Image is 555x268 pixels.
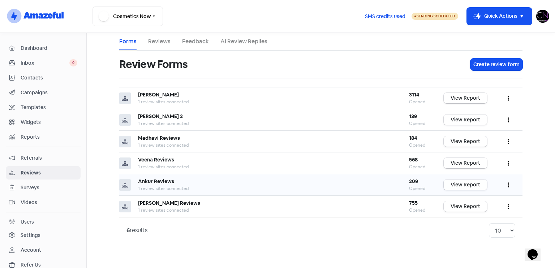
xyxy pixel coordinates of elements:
[92,7,163,26] button: Cosmetics Now
[6,86,81,99] a: Campaigns
[467,8,532,25] button: Quick Actions
[6,181,81,194] a: Surveys
[6,116,81,129] a: Widgets
[138,207,189,213] span: 1 review sites connected
[536,10,549,23] img: User
[21,59,69,67] span: Inbox
[409,178,418,185] b: 209
[444,180,487,190] a: View Report
[21,44,77,52] span: Dashboard
[138,91,179,98] b: [PERSON_NAME]
[412,12,458,21] a: Sending Scheduled
[21,89,77,96] span: Campaigns
[148,37,171,46] a: Reviews
[525,239,548,261] iframe: chat widget
[6,101,81,114] a: Templates
[21,74,77,82] span: Contacts
[138,99,189,105] span: 1 review sites connected
[6,196,81,209] a: Videos
[444,93,487,103] a: View Report
[21,184,77,191] span: Surveys
[409,185,429,192] div: Opened
[470,59,522,70] button: Create review form
[409,113,417,120] b: 139
[6,243,81,257] a: Account
[409,164,429,170] div: Opened
[138,113,183,120] b: [PERSON_NAME] 2
[182,37,209,46] a: Feedback
[6,71,81,85] a: Contacts
[6,229,81,242] a: Settings
[119,53,188,76] h1: Review Forms
[365,13,405,20] span: SMS credits used
[21,133,77,141] span: Reports
[138,121,189,126] span: 1 review sites connected
[409,120,429,127] div: Opened
[409,200,418,206] b: 755
[138,135,180,141] b: Madhavi Reviews
[409,156,418,163] b: 568
[6,56,81,70] a: Inbox 0
[138,200,200,206] b: [PERSON_NAME] Reviews
[409,135,417,141] b: 184
[21,169,77,177] span: Reviews
[409,207,429,213] div: Opened
[6,151,81,165] a: Referrals
[6,42,81,55] a: Dashboard
[119,37,137,46] a: Forms
[444,201,487,212] a: View Report
[220,37,267,46] a: AI Review Replies
[444,158,487,168] a: View Report
[126,226,147,235] div: results
[417,14,455,18] span: Sending Scheduled
[21,218,34,226] div: Users
[138,164,189,170] span: 1 review sites connected
[409,91,419,98] b: 3114
[21,104,77,111] span: Templates
[444,136,487,147] a: View Report
[21,246,41,254] div: Account
[138,186,189,191] span: 1 review sites connected
[21,154,77,162] span: Referrals
[21,199,77,206] span: Videos
[359,12,412,20] a: SMS credits used
[409,142,429,148] div: Opened
[21,232,40,239] div: Settings
[69,59,77,66] span: 0
[138,156,174,163] b: Veena Reviews
[21,118,77,126] span: Widgets
[126,226,130,234] strong: 6
[6,215,81,229] a: Users
[409,99,429,105] div: Opened
[6,130,81,144] a: Reports
[6,166,81,180] a: Reviews
[138,178,174,185] b: Ankur Reviews
[138,142,189,148] span: 1 review sites connected
[444,114,487,125] a: View Report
